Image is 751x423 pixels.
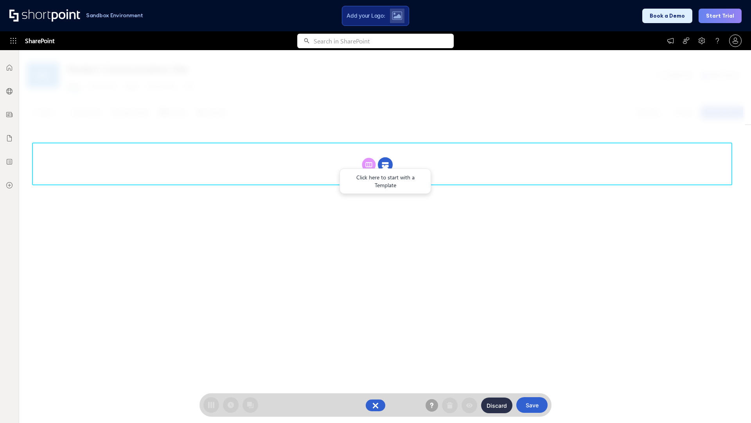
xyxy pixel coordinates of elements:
[516,397,548,413] button: Save
[86,13,143,18] h1: Sandbox Environment
[347,12,385,19] span: Add your Logo:
[392,11,402,20] img: Upload logo
[314,34,454,48] input: Search in SharePoint
[712,385,751,423] iframe: Chat Widget
[642,9,692,23] button: Book a Demo
[699,9,742,23] button: Start Trial
[481,398,512,413] button: Discard
[25,31,54,50] span: SharePoint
